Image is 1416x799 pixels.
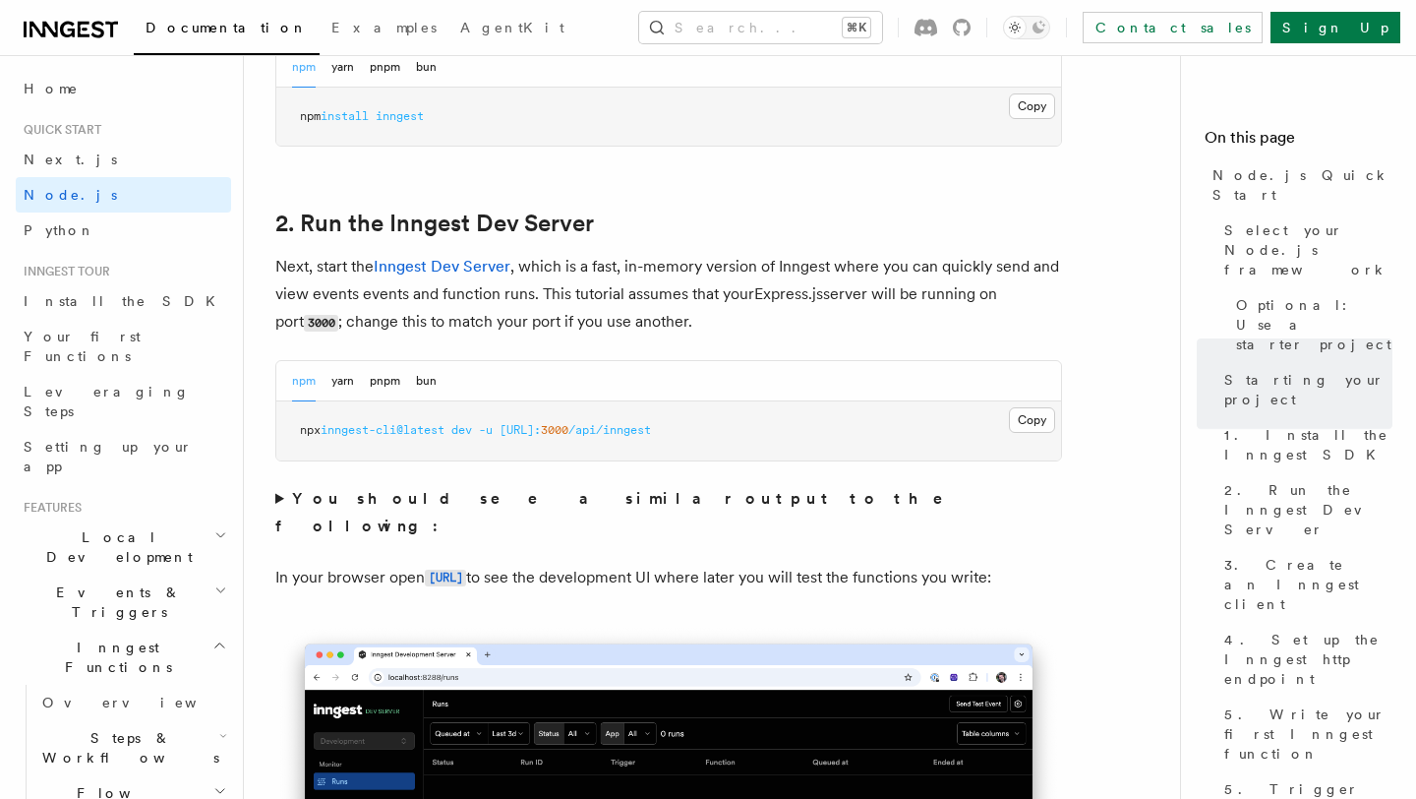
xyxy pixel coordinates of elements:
kbd: ⌘K [843,18,870,37]
span: npx [300,423,321,437]
span: 1. Install the Inngest SDK [1224,425,1392,464]
button: Search...⌘K [639,12,882,43]
span: AgentKit [460,20,564,35]
a: 1. Install the Inngest SDK [1216,417,1392,472]
span: inngest [376,109,424,123]
span: Inngest Functions [16,638,212,677]
button: Steps & Workflows [34,720,231,775]
button: Events & Triggers [16,575,231,630]
span: 4. Set up the Inngest http endpoint [1224,630,1392,689]
span: Features [16,500,82,516]
span: Node.js Quick Start [1212,165,1392,205]
button: Toggle dark mode [1003,16,1050,39]
span: Documentation [146,20,308,35]
a: Sign Up [1270,12,1400,43]
span: 3000 [541,423,568,437]
a: Optional: Use a starter project [1228,287,1392,362]
button: bun [416,361,437,401]
button: pnpm [370,47,400,88]
a: 5. Write your first Inngest function [1216,697,1392,771]
a: Inngest Dev Server [374,257,510,276]
code: 3000 [304,315,338,332]
code: [URL] [425,570,466,586]
span: [URL]: [500,423,541,437]
button: Copy [1009,407,1055,433]
a: 2. Run the Inngest Dev Server [1216,472,1392,547]
span: 2. Run the Inngest Dev Server [1224,480,1392,539]
button: Inngest Functions [16,630,231,685]
span: -u [479,423,493,437]
a: Node.js Quick Start [1205,157,1392,213]
button: Local Development [16,520,231,575]
button: yarn [331,47,354,88]
span: Next.js [24,152,117,167]
strong: You should see a similar output to the following: [275,489,971,535]
p: Next, start the , which is a fast, in-memory version of Inngest where you can quickly send and vi... [275,253,1062,337]
a: 4. Set up the Inngest http endpoint [1216,622,1392,697]
a: Documentation [134,6,320,55]
span: npm [300,109,321,123]
span: Inngest tour [16,264,110,279]
button: yarn [331,361,354,401]
span: Overview [42,695,245,710]
span: /api/inngest [568,423,651,437]
summary: You should see a similar output to the following: [275,485,1062,540]
span: Events & Triggers [16,583,214,622]
a: AgentKit [448,6,576,53]
span: Python [24,222,95,238]
a: 3. Create an Inngest client [1216,547,1392,622]
span: Starting your project [1224,370,1392,409]
button: npm [292,47,316,88]
button: npm [292,361,316,401]
a: Leveraging Steps [16,374,231,429]
span: install [321,109,369,123]
a: Your first Functions [16,319,231,374]
span: Node.js [24,187,117,203]
a: Examples [320,6,448,53]
a: Next.js [16,142,231,177]
a: Overview [34,685,231,720]
span: Your first Functions [24,329,141,364]
span: Optional: Use a starter project [1236,295,1392,354]
a: [URL] [425,568,466,586]
a: Select your Node.js framework [1216,213,1392,287]
a: Setting up your app [16,429,231,484]
span: Examples [331,20,437,35]
span: Steps & Workflows [34,728,219,768]
span: Local Development [16,527,214,567]
h4: On this page [1205,126,1392,157]
span: Setting up your app [24,439,193,474]
a: Contact sales [1083,12,1263,43]
span: Select your Node.js framework [1224,220,1392,279]
span: Quick start [16,122,101,138]
span: 3. Create an Inngest client [1224,555,1392,614]
span: 5. Write your first Inngest function [1224,705,1392,764]
button: Copy [1009,93,1055,119]
a: Node.js [16,177,231,213]
span: Leveraging Steps [24,384,190,419]
button: bun [416,47,437,88]
a: Starting your project [1216,362,1392,417]
span: Install the SDK [24,293,227,309]
button: pnpm [370,361,400,401]
a: Home [16,71,231,106]
a: Python [16,213,231,248]
span: dev [451,423,472,437]
p: In your browser open to see the development UI where later you will test the functions you write: [275,564,1062,592]
a: 2. Run the Inngest Dev Server [275,210,594,237]
span: inngest-cli@latest [321,423,444,437]
span: Home [24,79,79,98]
a: Install the SDK [16,283,231,319]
